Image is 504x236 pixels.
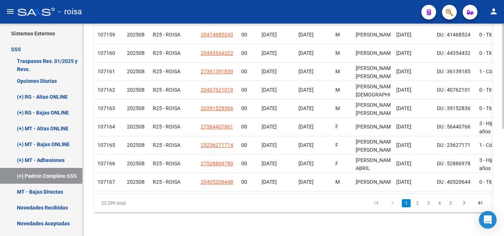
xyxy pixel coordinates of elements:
span: [DATE] [262,50,277,56]
span: 20443544322 [201,50,233,56]
span: 107164 [97,124,115,130]
span: 20391528366 [201,105,233,111]
span: [DATE] [298,124,314,130]
span: DU : 52886978 [437,161,470,166]
span: 202508 [127,32,145,38]
span: 0 - Titular [479,50,501,56]
span: 23236271714 [201,142,233,148]
span: 202508 [127,105,145,111]
span: R25 - ROISA [153,87,180,93]
span: F [335,142,338,148]
span: F [335,161,338,166]
span: [DATE] [262,161,277,166]
span: DU : 40762101 [437,87,470,93]
span: [PERSON_NAME] [356,124,395,130]
span: [DATE] [262,32,277,38]
span: 107161 [97,68,115,74]
span: 107166 [97,161,115,166]
span: [DATE] [298,142,314,148]
span: [DATE] [262,179,277,185]
span: 0 - Titular [479,105,501,111]
span: [DATE] [396,124,411,130]
span: R25 - ROISA [153,105,180,111]
div: 00 [241,67,256,76]
span: 202508 [127,87,145,93]
span: [PERSON_NAME] ABRIL [356,157,395,172]
span: 20407621019 [201,87,233,93]
a: 2 [413,199,422,207]
span: [PERSON_NAME][DEMOGRAPHIC_DATA] [356,84,410,98]
span: R25 - ROISA [153,32,180,38]
span: 20414685243 [201,32,233,38]
div: 00 [241,159,256,168]
a: go to next page [457,199,471,207]
mat-icon: person [489,7,498,16]
a: 5 [446,199,455,207]
span: [DATE] [396,87,411,93]
span: [DATE] [396,142,411,148]
span: DU : 56440766 [437,124,470,130]
span: 107159 [97,32,115,38]
span: 107167 [97,179,115,185]
span: 27564407661 [201,124,233,130]
a: 3 [424,199,433,207]
span: [DATE] [298,50,314,56]
a: go to previous page [386,199,400,207]
span: 20405206448 [201,179,233,185]
span: M [335,50,340,56]
span: [DATE] [396,50,411,56]
span: 0 - Titular [479,87,501,93]
span: 202508 [127,50,145,56]
span: 202508 [127,124,145,130]
a: 4 [435,199,444,207]
a: 1 [402,199,411,207]
span: DU : 40520644 [437,179,470,185]
div: 00 [241,86,256,94]
div: 00 [241,31,256,39]
span: 202508 [127,161,145,166]
li: page 3 [423,197,434,209]
span: [DATE] [298,179,314,185]
span: DU : 39152836 [437,105,470,111]
span: [DATE] [396,179,411,185]
span: [DATE] [298,105,314,111]
span: R25 - ROISA [153,68,180,74]
span: 27361391859 [201,68,233,74]
span: R25 - ROISA [153,142,180,148]
div: 25.299 total [94,194,173,212]
li: page 2 [412,197,423,209]
span: [DATE] [298,68,314,74]
span: 107165 [97,142,115,148]
a: go to first page [369,199,383,207]
span: DU : 23627171 [437,142,470,148]
span: DU : 44354432 [437,50,470,56]
span: DU : 36139185 [437,68,470,74]
div: 00 [241,49,256,57]
span: - roisa [58,4,82,20]
div: 00 [241,104,256,113]
span: 107160 [97,50,115,56]
span: [PERSON_NAME] [356,179,395,185]
li: page 1 [401,197,412,209]
span: [DATE] [262,68,277,74]
span: R25 - ROISA [153,50,180,56]
span: R25 - ROISA [153,124,180,130]
span: [DATE] [262,124,277,130]
span: [DATE] [262,87,277,93]
span: 0 - Titular [479,32,501,38]
span: [PERSON_NAME] [PERSON_NAME] [356,102,395,116]
span: [DATE] [262,142,277,148]
span: [PERSON_NAME] [PERSON_NAME] [356,139,395,153]
span: R25 - ROISA [153,161,180,166]
span: [PERSON_NAME] [PERSON_NAME] [356,65,395,80]
span: [DATE] [262,105,277,111]
span: 27528869780 [201,161,233,166]
span: [DATE] [396,32,411,38]
span: 107162 [97,87,115,93]
span: [DATE] [396,105,411,111]
div: Open Intercom Messenger [479,211,497,229]
mat-icon: menu [6,7,15,16]
span: [DATE] [396,161,411,166]
span: [PERSON_NAME] [356,50,395,56]
span: 107163 [97,105,115,111]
